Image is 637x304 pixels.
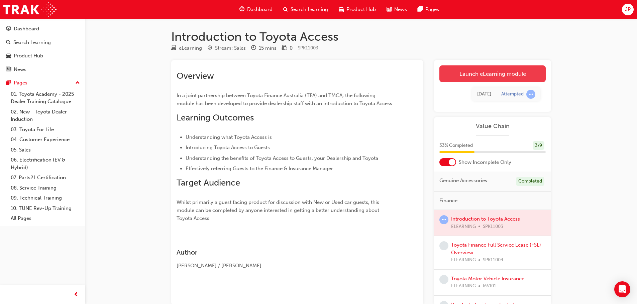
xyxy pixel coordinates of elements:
[3,36,83,49] a: Search Learning
[291,6,328,13] span: Search Learning
[439,65,546,82] a: Launch eLearning module
[451,276,524,282] a: Toyota Motor Vehicle Insurance
[8,107,83,124] a: 02. New - Toyota Dealer Induction
[451,282,476,290] span: ELEARNING
[425,6,439,13] span: Pages
[186,155,378,161] span: Understanding the benefits of Toyota Access to Guests, your Dealership and Toyota
[8,193,83,203] a: 09. Technical Training
[387,5,392,14] span: news-icon
[282,45,287,51] span: money-icon
[501,91,524,97] div: Attempted
[6,53,11,59] span: car-icon
[6,80,11,86] span: pages-icon
[412,3,444,16] a: pages-iconPages
[8,203,83,214] a: 10. TUNE Rev-Up Training
[339,5,344,14] span: car-icon
[186,134,272,140] span: Understanding what Toyota Access is
[3,21,83,77] button: DashboardSearch LearningProduct HubNews
[439,142,473,149] span: 33 % Completed
[177,92,394,106] span: In a joint partnership between Toyota Finance Australia (TFA) and TMCA, the following module has ...
[8,213,83,224] a: All Pages
[3,2,57,17] img: Trak
[3,23,83,35] a: Dashboard
[186,144,270,150] span: Introducing Toyota Access to Guests
[439,122,546,130] a: Value Chain
[171,44,202,52] div: Type
[177,178,240,188] span: Target Audience
[8,155,83,173] a: 06. Electrification (EV & Hybrid)
[8,145,83,155] a: 05. Sales
[439,241,448,250] span: learningRecordVerb_NONE-icon
[526,90,535,99] span: learningRecordVerb_ATTEMPT-icon
[477,90,491,98] div: Thu Aug 28 2025 09:06:45 GMT+1000 (Australian Eastern Standard Time)
[177,71,214,81] span: Overview
[171,45,176,51] span: learningResourceType_ELEARNING-icon
[8,173,83,183] a: 07. Parts21 Certification
[8,134,83,145] a: 04. Customer Experience
[13,39,51,46] div: Search Learning
[394,6,407,13] span: News
[14,79,27,87] div: Pages
[177,112,254,123] span: Learning Outcomes
[179,44,202,52] div: eLearning
[239,5,244,14] span: guage-icon
[3,77,83,89] button: Pages
[8,124,83,135] a: 03. Toyota For Life
[215,44,246,52] div: Stream: Sales
[247,6,273,13] span: Dashboard
[14,52,43,60] div: Product Hub
[3,50,83,62] a: Product Hub
[282,44,293,52] div: Price
[74,291,79,299] span: prev-icon
[533,141,544,150] div: 3 / 9
[439,275,448,284] span: learningRecordVerb_NONE-icon
[298,45,318,51] span: Learning resource code
[459,159,511,166] span: Show Incomplete Only
[381,3,412,16] a: news-iconNews
[333,3,381,16] a: car-iconProduct Hub
[259,44,277,52] div: 15 mins
[418,5,423,14] span: pages-icon
[278,3,333,16] a: search-iconSearch Learning
[75,79,80,87] span: up-icon
[625,6,631,13] span: JP
[8,89,83,107] a: 01. Toyota Academy - 2025 Dealer Training Catalogue
[483,282,496,290] span: MVI01
[283,5,288,14] span: search-icon
[6,26,11,32] span: guage-icon
[234,3,278,16] a: guage-iconDashboard
[346,6,376,13] span: Product Hub
[207,44,246,52] div: Stream
[483,256,503,264] span: SPK11004
[14,66,26,73] div: News
[14,25,39,33] div: Dashboard
[177,249,394,256] h3: Author
[207,45,212,51] span: target-icon
[614,281,630,297] div: Open Intercom Messenger
[439,215,448,224] span: learningRecordVerb_ATTEMPT-icon
[516,177,544,186] div: Completed
[451,256,476,264] span: ELEARNING
[6,40,11,46] span: search-icon
[8,183,83,193] a: 08. Service Training
[622,4,634,15] button: JP
[290,44,293,52] div: 0
[186,166,333,172] span: Effectively referring Guests to the Finance & Insurance Manager
[439,197,457,205] span: Finance
[6,67,11,73] span: news-icon
[177,199,381,221] span: Whilst primarily a guest facing product for discussion with New or Used car guests, this module c...
[251,45,256,51] span: clock-icon
[251,44,277,52] div: Duration
[3,63,83,76] a: News
[177,262,394,270] div: [PERSON_NAME] / [PERSON_NAME]
[171,29,551,44] h1: Introduction to Toyota Access
[439,177,487,185] span: Genuine Accessories
[451,242,545,256] a: Toyota Finance Full Service Lease (FSL) - Overview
